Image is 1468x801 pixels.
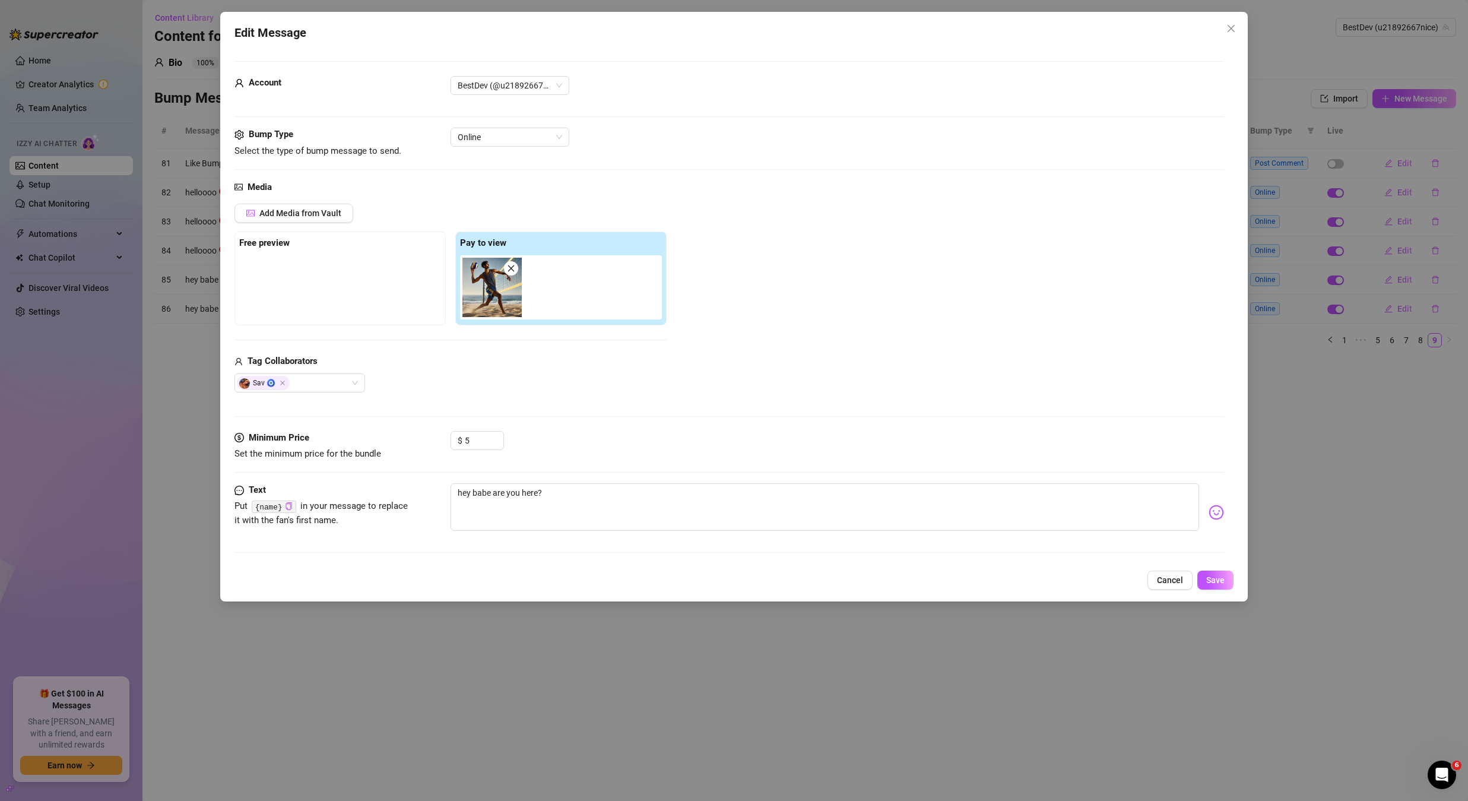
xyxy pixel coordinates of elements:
button: Cancel [1147,571,1193,590]
span: Close [280,380,286,386]
strong: Free preview [239,238,290,248]
span: message [234,483,244,498]
span: Set the minimum price for the bundle [234,448,381,459]
span: 6 [1452,761,1461,770]
span: Cancel [1157,575,1183,585]
button: Close [1222,19,1241,38]
strong: Minimum Price [249,432,309,443]
span: Add Media from Vault [259,208,341,218]
strong: Tag Collaborators [248,356,318,366]
span: picture [234,181,243,195]
span: Close [1222,24,1241,33]
strong: Account [249,77,281,88]
span: close [1226,24,1236,33]
iframe: Intercom live chat [1428,761,1456,789]
img: media [462,258,522,317]
span: copy [285,502,293,510]
span: setting [234,128,244,142]
span: close [507,264,515,273]
button: Save [1197,571,1234,590]
span: picture [246,209,255,217]
span: Online [458,128,562,146]
strong: Bump Type [249,129,293,140]
img: svg%3e [1209,505,1224,520]
code: {name} [252,501,296,513]
span: Save [1206,575,1225,585]
strong: Pay to view [460,238,506,248]
strong: Text [249,485,266,495]
button: Click to Copy [285,502,293,511]
span: Sav 🧿 [237,376,290,390]
span: user [234,76,244,90]
span: BestDev (@u21892667nice) [458,77,562,94]
img: avatar.jpg [239,378,250,389]
span: user [234,354,243,369]
span: dollar [234,431,244,445]
strong: Media [248,182,272,192]
textarea: hey babe are you here? [451,483,1199,531]
span: Edit Message [234,24,306,42]
span: Select the type of bump message to send. [234,145,401,156]
button: Add Media from Vault [234,204,353,223]
span: Put in your message to replace it with the fan's first name. [234,501,408,525]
